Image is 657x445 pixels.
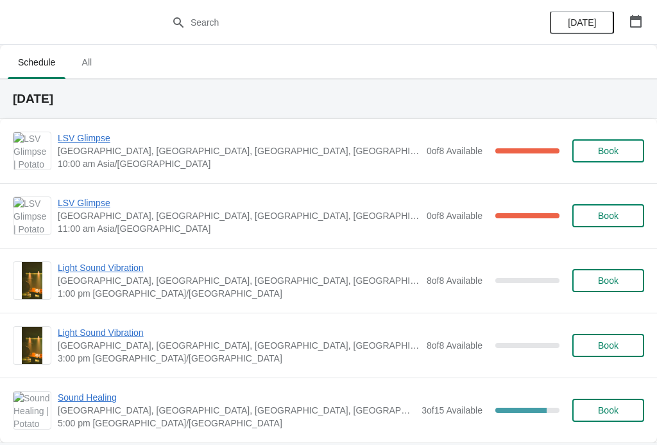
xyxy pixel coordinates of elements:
[572,334,644,357] button: Book
[598,340,619,351] span: Book
[58,326,420,339] span: Light Sound Vibration
[427,340,482,351] span: 8 of 8 Available
[598,275,619,286] span: Book
[572,139,644,162] button: Book
[8,51,65,74] span: Schedule
[58,352,420,365] span: 3:00 pm [GEOGRAPHIC_DATA]/[GEOGRAPHIC_DATA]
[58,274,420,287] span: [GEOGRAPHIC_DATA], [GEOGRAPHIC_DATA], [GEOGRAPHIC_DATA], [GEOGRAPHIC_DATA], [GEOGRAPHIC_DATA]
[58,287,420,300] span: 1:00 pm [GEOGRAPHIC_DATA]/[GEOGRAPHIC_DATA]
[13,132,51,170] img: LSV Glimpse | Potato Head Suites & Studios, Jalan Petitenget, Seminyak, Badung Regency, Bali, Ind...
[58,339,420,352] span: [GEOGRAPHIC_DATA], [GEOGRAPHIC_DATA], [GEOGRAPHIC_DATA], [GEOGRAPHIC_DATA], [GEOGRAPHIC_DATA]
[13,92,644,105] h2: [DATE]
[572,399,644,422] button: Book
[22,327,43,364] img: Light Sound Vibration | Potato Head Suites & Studios, Jalan Petitenget, Seminyak, Badung Regency,...
[427,146,482,156] span: 0 of 8 Available
[190,11,493,34] input: Search
[58,261,420,274] span: Light Sound Vibration
[22,262,43,299] img: Light Sound Vibration | Potato Head Suites & Studios, Jalan Petitenget, Seminyak, Badung Regency,...
[598,211,619,221] span: Book
[13,197,51,234] img: LSV Glimpse | Potato Head Suites & Studios, Jalan Petitenget, Seminyak, Badung Regency, Bali, Ind...
[58,222,420,235] span: 11:00 am Asia/[GEOGRAPHIC_DATA]
[71,51,103,74] span: All
[58,417,415,430] span: 5:00 pm [GEOGRAPHIC_DATA]/[GEOGRAPHIC_DATA]
[572,204,644,227] button: Book
[598,146,619,156] span: Book
[422,405,482,415] span: 3 of 15 Available
[598,405,619,415] span: Book
[58,391,415,404] span: Sound Healing
[58,209,420,222] span: [GEOGRAPHIC_DATA], [GEOGRAPHIC_DATA], [GEOGRAPHIC_DATA], [GEOGRAPHIC_DATA], [GEOGRAPHIC_DATA]
[58,157,420,170] span: 10:00 am Asia/[GEOGRAPHIC_DATA]
[58,404,415,417] span: [GEOGRAPHIC_DATA], [GEOGRAPHIC_DATA], [GEOGRAPHIC_DATA], [GEOGRAPHIC_DATA], [GEOGRAPHIC_DATA]
[427,275,482,286] span: 8 of 8 Available
[572,269,644,292] button: Book
[58,132,420,144] span: LSV Glimpse
[568,17,596,28] span: [DATE]
[13,392,51,429] img: Sound Healing | Potato Head Suites & Studios, Jalan Petitenget, Seminyak, Badung Regency, Bali, I...
[550,11,614,34] button: [DATE]
[58,196,420,209] span: LSV Glimpse
[58,144,420,157] span: [GEOGRAPHIC_DATA], [GEOGRAPHIC_DATA], [GEOGRAPHIC_DATA], [GEOGRAPHIC_DATA], [GEOGRAPHIC_DATA]
[427,211,482,221] span: 0 of 8 Available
